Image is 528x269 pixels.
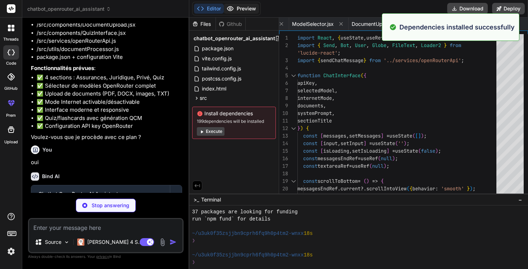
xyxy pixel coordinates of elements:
[31,158,182,167] p: oui
[279,125,288,132] div: 12
[37,45,182,54] li: /src/utils/documentProcessor.js
[37,37,182,45] li: /src/services/openRouterApi.js
[318,57,320,64] span: {
[415,42,418,48] span: ,
[289,125,298,132] div: Click to collapse the range.
[96,254,109,259] span: privacy
[395,155,398,162] span: ;
[447,3,488,14] button: Download
[412,185,435,192] span: behavior
[201,74,242,83] span: postcss.config.js
[323,140,338,147] span: input
[37,90,182,98] li: ✅ Upload de documents (PDF, DOCX, images, TXT)
[421,133,424,139] span: )
[197,119,271,124] span: 199 dependencies will be installed
[418,148,421,154] span: (
[386,133,389,139] span: =
[346,133,349,139] span: ,
[279,57,288,64] div: 3
[320,133,323,139] span: [
[352,148,386,154] span: setIsLoading
[467,185,470,192] span: }
[461,57,464,64] span: ;
[470,185,473,192] span: )
[361,185,366,192] span: ?.
[27,5,111,13] span: chatbot_openrouter_ai_assistant
[318,34,332,41] span: React
[372,42,386,48] span: Globe
[279,140,288,147] div: 14
[386,148,389,154] span: ]
[392,155,395,162] span: )
[216,20,245,28] div: Github
[435,185,438,192] span: :
[31,185,170,209] button: Chatbot OpenRouter AI AssistantClick to open Workbench
[224,4,259,14] button: Preview
[306,125,309,131] span: {
[279,42,288,49] div: 2
[292,20,334,28] span: ModelSelector.jsx
[389,133,412,139] span: useState
[361,72,363,79] span: (
[384,57,461,64] span: '../services/openRouterApi'
[197,127,224,136] button: Execute
[37,106,182,114] li: ✅ Interface moderne et responsive
[279,34,288,42] div: 1
[37,74,182,82] li: ✅ 4 sections : Assurances, Juridique, Privé, Quiz
[399,22,515,32] p: Dependencies installed successfully
[64,239,70,245] img: Pick Models
[384,163,386,169] span: )
[407,140,409,147] span: ;
[381,133,384,139] span: ]
[395,140,398,147] span: (
[6,60,16,66] label: code
[338,185,341,192] span: .
[323,72,361,79] span: ChatInterface
[279,110,288,117] div: 10
[492,3,525,14] button: Deploy
[363,178,366,184] span: (
[369,163,372,169] span: (
[378,155,381,162] span: (
[38,190,163,198] div: Chatbot OpenRouter AI Assistant
[369,57,381,64] span: from
[392,42,415,48] span: FileText
[37,114,182,122] li: ✅ Quiz/flashcards avec génération QCM
[352,20,400,28] span: DocumentUpload.jsx
[320,140,323,147] span: [
[297,102,323,109] span: documents
[372,163,384,169] span: null
[279,64,288,72] div: 4
[192,230,304,237] span: ~/u3uk0f35zsjjbn9cprh6fq9h0p4tm2-wnxx
[201,64,242,73] span: tailwind.config.js
[341,42,349,48] span: Bot
[189,20,216,28] div: Files
[424,133,427,139] span: ;
[303,193,306,199] span: }
[332,95,335,101] span: ,
[366,42,369,48] span: ,
[318,42,320,48] span: {
[386,163,389,169] span: ;
[279,79,288,87] div: 6
[297,42,315,48] span: import
[450,42,461,48] span: from
[297,50,338,56] span: 'lucide-react'
[289,72,298,79] div: Click to collapse the range.
[389,22,397,32] img: alert
[366,34,384,41] span: useRef
[31,133,182,142] p: Voulez-vous que je procède avec ce plan ?
[318,178,358,184] span: scrollToBottom
[358,178,361,184] span: =
[4,85,18,92] label: GitHub
[304,251,312,259] span: 18s
[517,194,524,205] button: −
[192,251,304,259] span: ~/u3uk0f35zsjjbn9cprh6fq9h0p4tm2-wnxx
[386,42,389,48] span: ,
[349,148,352,154] span: ,
[323,42,335,48] span: Send
[404,140,407,147] span: )
[361,155,378,162] span: useRef
[197,110,271,117] span: Install dependencies
[279,155,288,162] div: 16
